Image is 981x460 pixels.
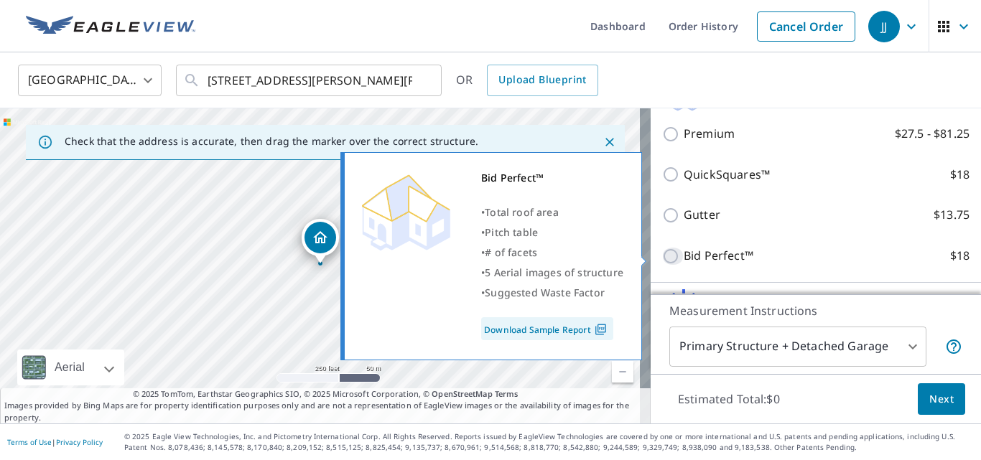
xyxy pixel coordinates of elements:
[124,431,974,453] p: © 2025 Eagle View Technologies, Inc. and Pictometry International Corp. All Rights Reserved. Repo...
[950,247,970,265] p: $18
[26,16,195,37] img: EV Logo
[17,349,124,385] div: Aerial
[684,206,720,224] p: Gutter
[591,323,610,336] img: Pdf Icon
[481,243,623,263] div: •
[481,202,623,222] div: •
[868,11,900,42] div: JJ
[456,65,598,96] div: OR
[485,286,605,299] span: Suggested Waste Factor
[7,438,103,446] p: |
[481,263,623,283] div: •
[50,349,89,385] div: Aerial
[432,388,492,399] a: OpenStreetMap
[600,133,619,151] button: Close
[895,125,970,143] p: $27.5 - $81.25
[929,390,954,408] span: Next
[7,437,52,447] a: Terms of Use
[208,60,412,100] input: Search by address or latitude-longitude
[662,288,970,323] div: Solar ProductsNew
[485,245,537,259] span: # of facets
[666,383,791,415] p: Estimated Total: $0
[945,338,962,355] span: Your report will include the primary structure and a detached garage if one exists.
[918,383,965,416] button: Next
[485,205,559,219] span: Total roof area
[65,135,478,148] p: Check that the address is accurate, then drag the marker over the correct structure.
[18,60,162,100] div: [GEOGRAPHIC_DATA]
[934,206,970,224] p: $13.75
[355,168,456,254] img: Premium
[495,388,519,399] a: Terms
[950,166,970,184] p: $18
[485,266,623,279] span: 5 Aerial images of structure
[684,166,770,184] p: QuickSquares™
[481,222,623,243] div: •
[133,388,519,400] span: © 2025 TomTom, Earthstar Geographics SIO, © 2025 Microsoft Corporation, ©
[669,327,926,367] div: Primary Structure + Detached Garage
[498,71,586,89] span: Upload Blueprint
[684,247,753,265] p: Bid Perfect™
[684,125,735,143] p: Premium
[302,219,339,263] div: Dropped pin, building 1, Residential property, 9362 Clancy Dr Des Plaines, IL 60016
[481,317,613,340] a: Download Sample Report
[481,283,623,303] div: •
[56,437,103,447] a: Privacy Policy
[487,65,598,96] a: Upload Blueprint
[481,168,623,188] div: Bid Perfect™
[757,11,855,42] a: Cancel Order
[612,361,633,382] a: Current Level 17, Zoom Out
[669,302,962,319] p: Measurement Instructions
[485,225,538,239] span: Pitch table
